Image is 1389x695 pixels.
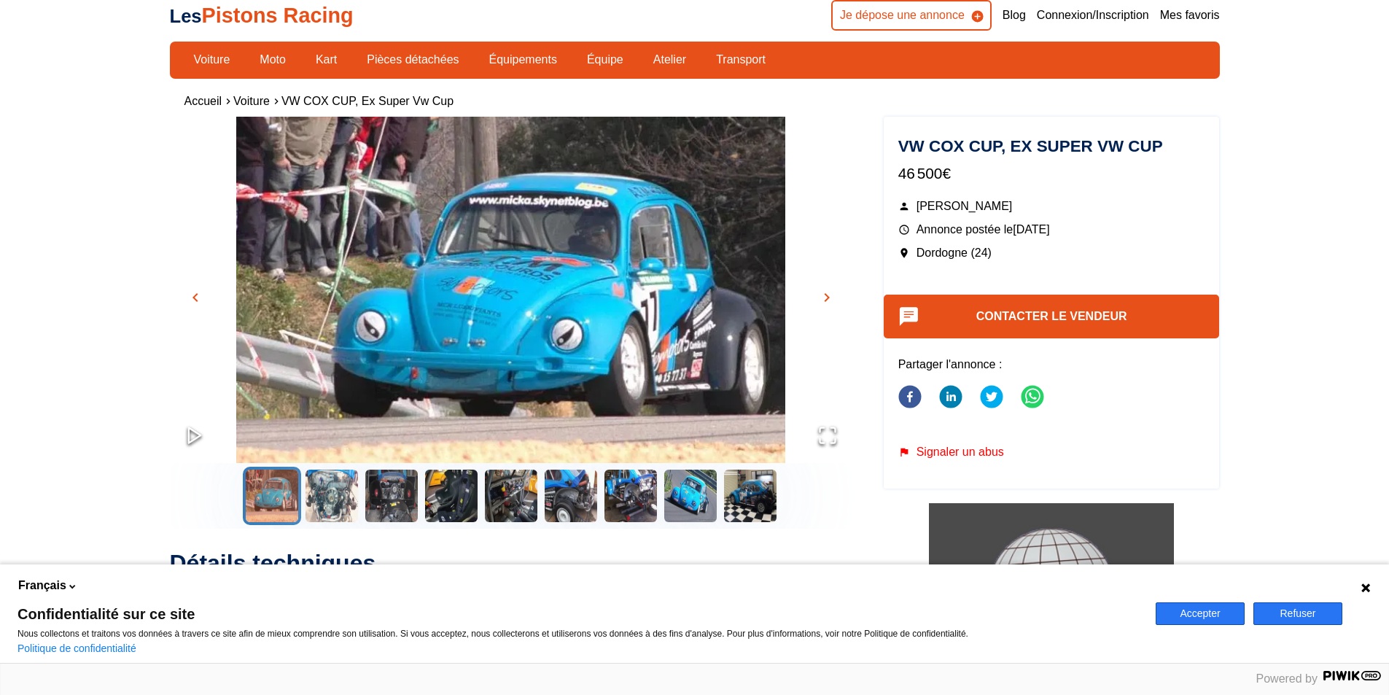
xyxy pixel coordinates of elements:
[480,47,567,72] a: Équipements
[170,548,852,578] h2: Détails techniques
[170,117,852,496] img: image
[250,47,295,72] a: Moto
[577,47,633,72] a: Équipe
[803,411,852,463] button: Open Fullscreen
[818,289,836,306] span: chevron_right
[170,467,852,525] div: Thumbnail Navigation
[422,467,480,525] button: Go to Slide 4
[233,95,270,107] a: Voiture
[184,47,240,72] a: Voiture
[303,467,361,525] button: Go to Slide 2
[243,467,301,525] button: Go to Slide 1
[362,467,421,525] button: Go to Slide 3
[661,467,720,525] button: Go to Slide 8
[187,289,204,306] span: chevron_left
[644,47,696,72] a: Atelier
[17,629,1138,639] p: Nous collectons et traitons vos données à travers ce site afin de mieux comprendre son utilisatio...
[281,95,454,107] a: VW COX CUP, ex super vw cup
[980,376,1003,420] button: twitter
[1037,7,1149,23] a: Connexion/Inscription
[707,47,775,72] a: Transport
[17,607,1138,621] span: Confidentialité sur ce site
[816,287,838,308] button: chevron_right
[898,163,1205,184] p: 46 500€
[898,245,1205,261] p: Dordogne (24)
[542,467,600,525] button: Go to Slide 6
[898,446,1205,459] div: Signaler un abus
[898,357,1205,373] p: Partager l'annonce :
[898,198,1205,214] p: [PERSON_NAME]
[602,467,660,525] button: Go to Slide 7
[884,295,1220,338] button: Contacter le vendeur
[17,642,136,654] a: Politique de confidentialité
[482,467,540,525] button: Go to Slide 5
[170,117,852,463] div: Go to Slide 1
[1160,7,1220,23] a: Mes favoris
[939,376,962,420] button: linkedin
[184,287,206,308] button: chevron_left
[898,222,1205,238] p: Annonce postée le [DATE]
[170,6,202,26] span: Les
[306,47,346,72] a: Kart
[184,95,222,107] a: Accueil
[1021,376,1044,420] button: whatsapp
[898,376,922,420] button: facebook
[170,4,354,27] a: LesPistons Racing
[18,578,66,594] span: Français
[1256,672,1318,685] span: Powered by
[357,47,468,72] a: Pièces détachées
[170,411,219,463] button: Play or Pause Slideshow
[1156,602,1245,625] button: Accepter
[1253,602,1342,625] button: Refuser
[898,139,1205,155] h1: VW COX CUP, ex super vw cup
[721,467,779,525] button: Go to Slide 9
[1003,7,1026,23] a: Blog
